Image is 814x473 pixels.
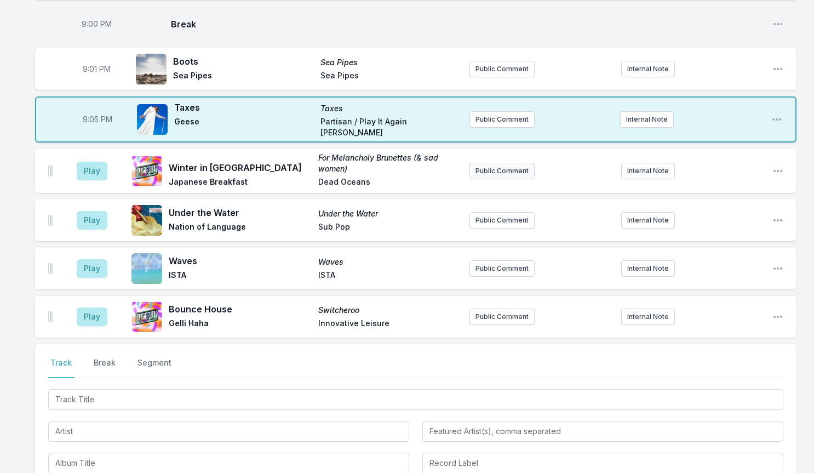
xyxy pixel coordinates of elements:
button: Public Comment [469,163,535,179]
span: Sea Pipes [320,70,461,83]
img: Switcheroo [131,301,162,332]
button: Open playlist item options [772,263,783,274]
button: Internal Note [620,111,674,128]
img: Drag Handle [48,311,53,322]
span: Gelli Haha [169,318,312,331]
span: Taxes [174,101,314,114]
button: Public Comment [469,61,535,77]
span: Timestamp [83,114,112,125]
img: Drag Handle [48,215,53,226]
button: Internal Note [621,61,675,77]
img: Taxes [137,104,168,135]
button: Open playlist item options [772,19,783,30]
button: Internal Note [621,260,675,277]
img: Sea Pipes [136,54,167,84]
span: Winter in [GEOGRAPHIC_DATA] [169,161,312,174]
img: Drag Handle [48,166,53,176]
input: Artist [48,421,409,442]
span: Sea Pipes [320,57,461,68]
span: Dead Oceans [318,176,461,190]
img: Waves [131,253,162,284]
button: Internal Note [621,212,675,229]
span: Japanese Breakfast [169,176,312,190]
span: Partisan / Play It Again [PERSON_NAME] [320,116,460,138]
button: Open playlist item options [772,166,783,176]
button: Open playlist item options [772,311,783,322]
span: For Melancholy Brunettes (& sad women) [318,152,461,174]
span: Waves [169,254,312,267]
span: Waves [318,257,461,267]
span: Timestamp [82,19,112,30]
span: Innovative Leisure [318,318,461,331]
button: Play [77,162,107,180]
span: Geese [174,116,314,138]
span: Sea Pipes [173,70,314,83]
img: Under the Water [131,205,162,236]
button: Open playlist item options [772,64,783,75]
span: Switcheroo [318,305,461,316]
span: Boots [173,55,314,68]
button: Open playlist item options [771,114,782,125]
input: Featured Artist(s), comma separated [422,421,783,442]
button: Segment [135,357,174,378]
span: Under the Water [318,208,461,219]
button: Play [77,211,107,230]
span: ISTA [169,270,312,283]
button: Track [48,357,74,378]
button: Internal Note [621,309,675,325]
button: Internal Note [621,163,675,179]
span: Bounce House [169,303,312,316]
span: Break [171,18,764,31]
button: Public Comment [469,309,535,325]
span: Sub Pop [318,221,461,235]
button: Play [77,307,107,326]
button: Break [91,357,118,378]
button: Open playlist item options [772,215,783,226]
span: Taxes [320,103,460,114]
input: Track Title [48,389,783,410]
button: Public Comment [469,212,535,229]
span: Under the Water [169,206,312,219]
span: ISTA [318,270,461,283]
span: Timestamp [83,64,111,75]
span: Nation of Language [169,221,312,235]
button: Public Comment [469,260,535,277]
button: Public Comment [469,111,535,128]
img: For Melancholy Brunettes (& sad women) [131,156,162,186]
img: Drag Handle [48,263,53,274]
button: Play [77,259,107,278]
